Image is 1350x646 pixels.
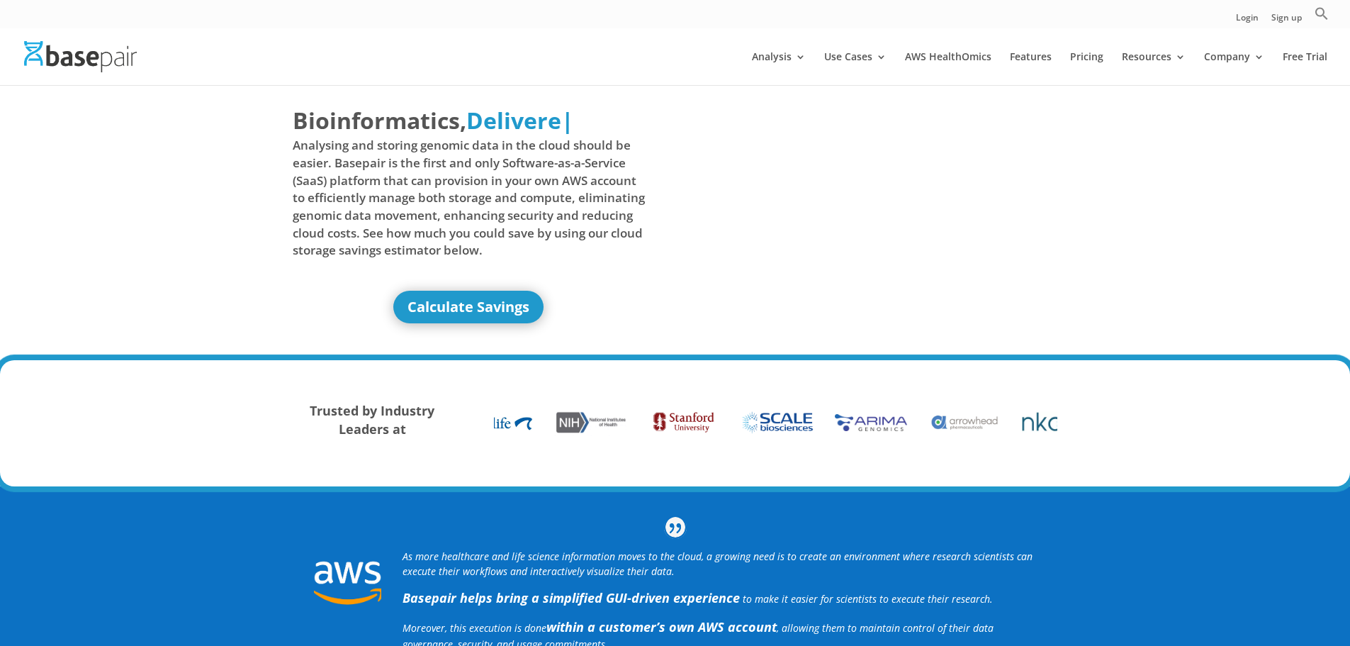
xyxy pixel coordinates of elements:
[393,291,544,323] a: Calculate Savings
[293,137,646,259] span: Analysing and storing genomic data in the cloud should be easier. Basepair is the first and only ...
[752,52,806,85] a: Analysis
[403,589,740,606] strong: Basepair helps bring a simplified GUI-driven experience
[1236,13,1259,28] a: Login
[1283,52,1327,85] a: Free Trial
[824,52,887,85] a: Use Cases
[743,592,993,606] span: to make it easier for scientists to execute their research.
[1271,13,1302,28] a: Sign up
[24,41,137,72] img: Basepair
[561,105,574,135] span: |
[466,105,561,135] span: Delivere
[1204,52,1264,85] a: Company
[546,618,777,635] b: within a customer’s own AWS account
[293,104,466,137] span: Bioinformatics,
[1315,6,1329,21] svg: Search
[1122,52,1186,85] a: Resources
[1010,52,1052,85] a: Features
[1315,6,1329,28] a: Search Icon Link
[403,550,1033,578] i: As more healthcare and life science information moves to the cloud, a growing need is to create a...
[905,52,991,85] a: AWS HealthOmics
[1070,52,1103,85] a: Pricing
[686,104,1039,303] iframe: Basepair - NGS Analysis Simplified
[310,402,434,438] strong: Trusted by Industry Leaders at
